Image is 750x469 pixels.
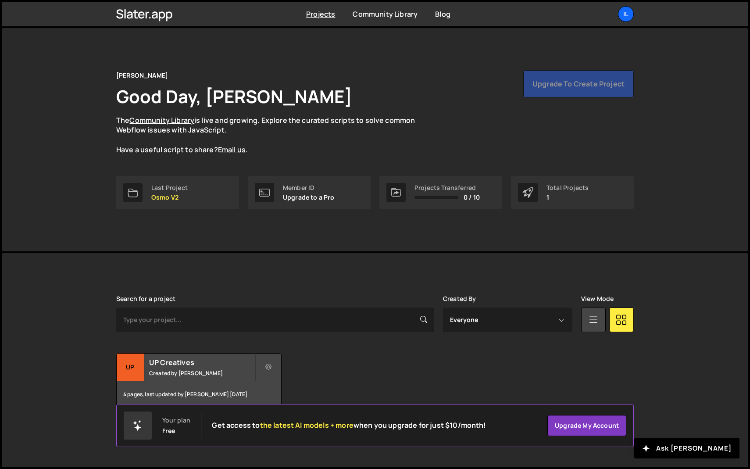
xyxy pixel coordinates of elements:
[212,421,486,430] h2: Get access to when you upgrade for just $10/month!
[149,358,255,367] h2: UP Creatives
[414,184,480,191] div: Projects Transferred
[151,184,188,191] div: Last Project
[162,417,190,424] div: Your plan
[464,194,480,201] span: 0 / 10
[546,194,589,201] p: 1
[546,184,589,191] div: Total Projects
[116,353,282,408] a: UP UP Creatives Created by [PERSON_NAME] 4 pages, last updated by [PERSON_NAME] [DATE]
[634,438,739,458] button: Ask [PERSON_NAME]
[151,194,188,201] p: Osmo V2
[283,184,335,191] div: Member ID
[443,295,476,302] label: Created By
[116,308,434,332] input: Type your project...
[162,427,175,434] div: Free
[353,9,418,19] a: Community Library
[218,145,246,154] a: Email us
[116,84,352,108] h1: Good Day, [PERSON_NAME]
[618,6,634,22] a: Il
[306,9,335,19] a: Projects
[547,415,626,436] a: Upgrade my account
[260,420,354,430] span: the latest AI models + more
[116,295,175,302] label: Search for a project
[116,176,239,209] a: Last Project Osmo V2
[435,9,450,19] a: Blog
[117,381,281,408] div: 4 pages, last updated by [PERSON_NAME] [DATE]
[129,115,194,125] a: Community Library
[283,194,335,201] p: Upgrade to a Pro
[116,115,432,155] p: The is live and growing. Explore the curated scripts to solve common Webflow issues with JavaScri...
[581,295,614,302] label: View Mode
[149,369,255,377] small: Created by [PERSON_NAME]
[117,354,144,381] div: UP
[116,70,168,81] div: [PERSON_NAME]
